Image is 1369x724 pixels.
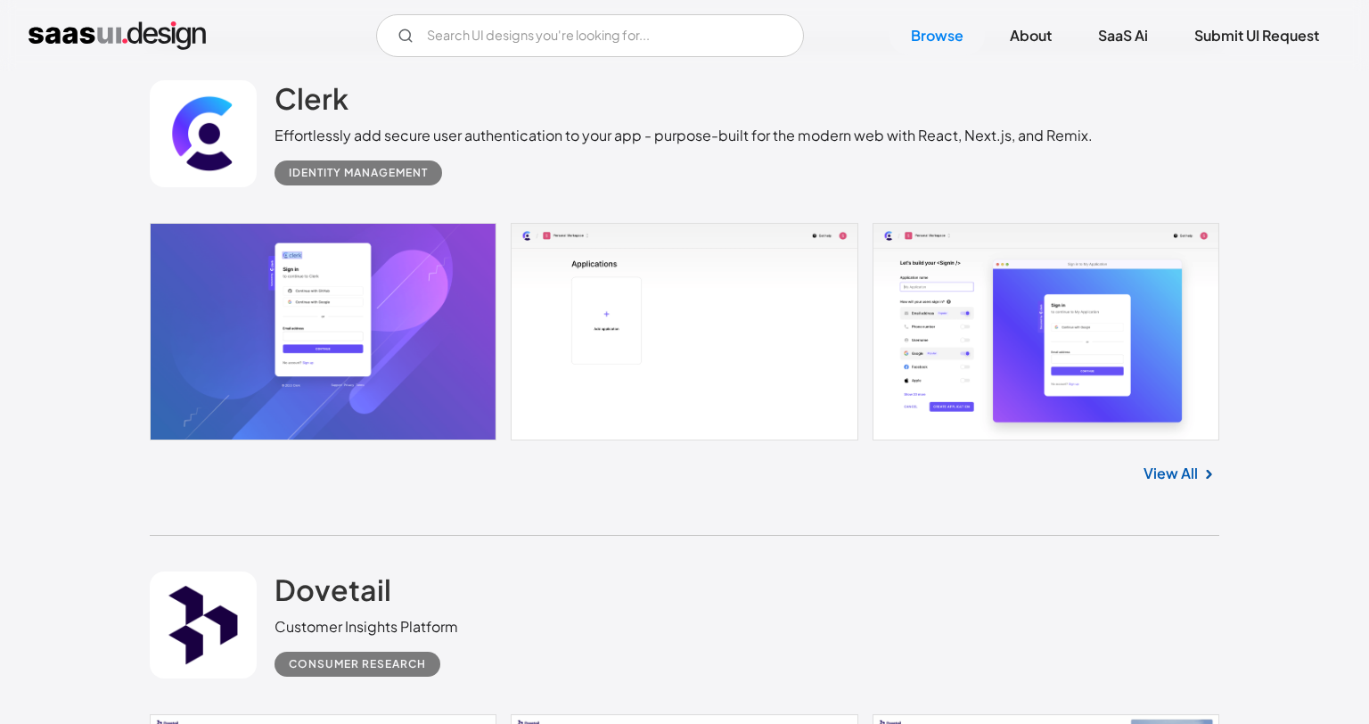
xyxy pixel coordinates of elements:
a: Dovetail [275,572,391,616]
a: Browse [889,16,985,55]
div: Consumer Research [289,654,426,675]
a: Submit UI Request [1173,16,1340,55]
h2: Clerk [275,80,348,116]
div: Identity Management [289,162,428,184]
div: Effortlessly add secure user authentication to your app - purpose-built for the modern web with R... [275,125,1093,146]
a: home [29,21,206,50]
input: Search UI designs you're looking for... [376,14,804,57]
h2: Dovetail [275,572,391,607]
form: Email Form [376,14,804,57]
div: Customer Insights Platform [275,616,458,638]
a: SaaS Ai [1077,16,1169,55]
a: About [988,16,1073,55]
a: View All [1144,463,1198,484]
a: Clerk [275,80,348,125]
